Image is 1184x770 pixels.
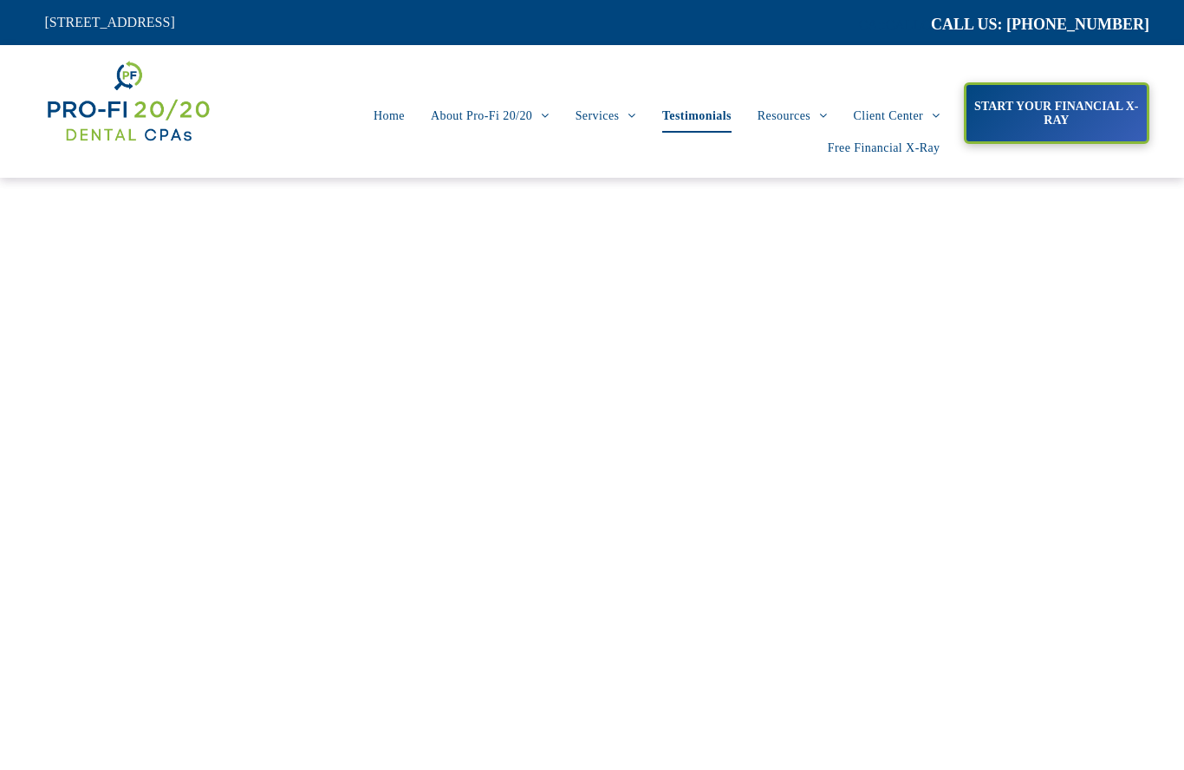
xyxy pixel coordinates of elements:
[967,91,1144,136] span: START YOUR FINANCIAL X-RAY
[290,100,352,133] a: Home
[825,100,953,133] a: Client Center
[352,100,517,133] a: About Pro-Fi 20/20
[860,16,934,33] span: CA::CALLC
[612,100,718,133] a: Testimonials
[796,133,953,166] a: Free Financial X-Ray
[45,58,211,145] img: Get Dental CPA Consulting, Bookkeeping, & Bank Loans
[718,100,824,133] a: Resources
[964,82,1149,144] a: START YOUR FINANCIAL X-RAY
[45,14,181,30] span: [STREET_ADDRESS]
[934,15,1149,33] a: CALL US: [PHONE_NUMBER]
[517,100,613,133] a: Services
